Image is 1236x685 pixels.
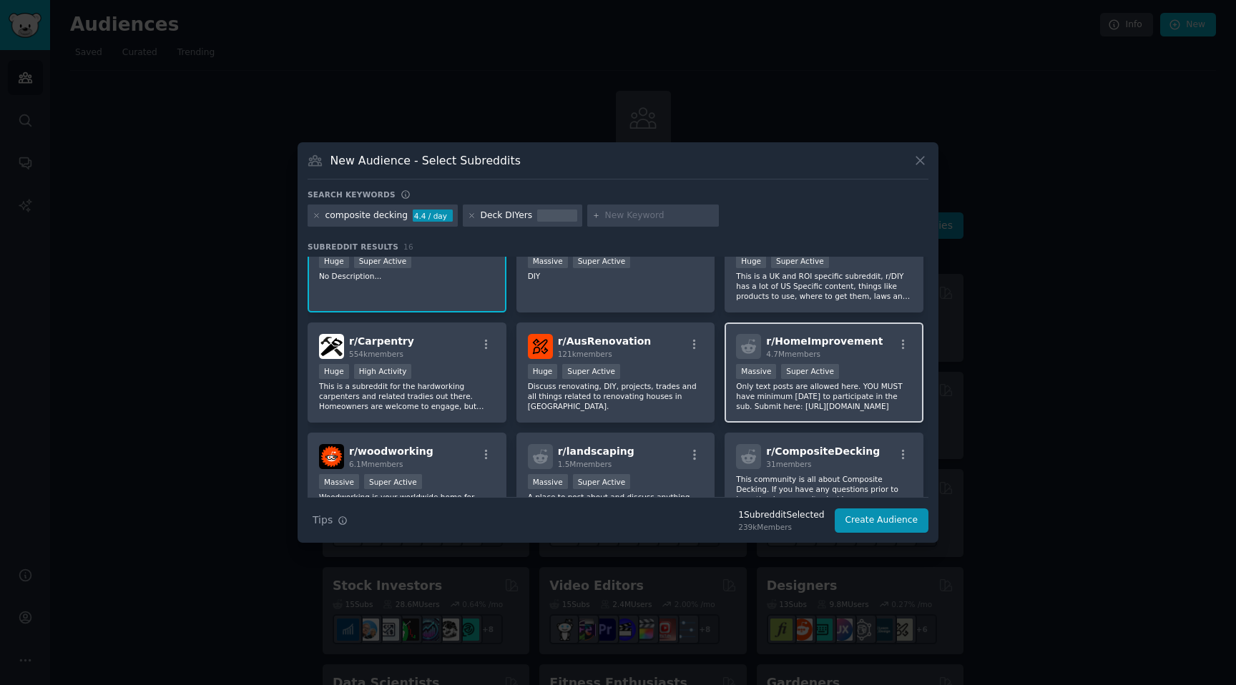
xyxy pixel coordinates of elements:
span: r/ AusRenovation [558,335,652,347]
div: 239k Members [738,522,824,532]
img: AusRenovation [528,334,553,359]
p: This community is all about Composite Decking. If you have any questions prior to investing in co... [736,474,912,504]
div: Huge [319,253,349,268]
input: New Keyword [605,210,714,222]
span: r/ landscaping [558,445,634,457]
div: Massive [319,474,359,489]
div: Deck DIYers [481,210,533,222]
span: r/ CompositeDecking [766,445,880,457]
div: Huge [736,253,766,268]
button: Tips [308,508,353,533]
div: Super Active [364,474,422,489]
p: No Description... [319,271,495,281]
span: r/ HomeImprovement [766,335,883,347]
h3: Search keywords [308,189,396,199]
h3: New Audience - Select Subreddits [330,153,521,168]
div: Super Active [771,253,829,268]
p: Discuss renovating, DIY, projects, trades and all things related to renovating houses in [GEOGRAP... [528,381,704,411]
div: Super Active [354,253,412,268]
div: Huge [319,364,349,379]
img: Carpentry [319,334,344,359]
span: 31 members [766,460,811,468]
span: r/ woodworking [349,445,433,457]
div: Massive [736,364,776,379]
div: 4.4 / day [413,210,453,222]
p: Woodworking is your worldwide home for discussion of all things woodworking, carpentry, fine furn... [319,492,495,522]
div: composite decking [325,210,408,222]
span: 16 [403,242,413,251]
span: 121k members [558,350,612,358]
div: Super Active [562,364,620,379]
span: Subreddit Results [308,242,398,252]
span: r/ Carpentry [349,335,414,347]
div: High Activity [354,364,412,379]
div: 1 Subreddit Selected [738,509,824,522]
p: This is a subreddit for the hardworking carpenters and related tradies out there. Homeowners are ... [319,381,495,411]
p: A place to post about and discuss anything related to landscaping. [528,492,704,512]
p: DIY [528,271,704,281]
div: Super Active [573,253,631,268]
div: Super Active [573,474,631,489]
span: 4.7M members [766,350,820,358]
div: Massive [528,474,568,489]
div: Massive [528,253,568,268]
div: Huge [528,364,558,379]
p: This is a UK and ROI specific subreddit, r/DIY has a lot of US Specific content, things like prod... [736,271,912,301]
p: Only text posts are allowed here. YOU MUST have minimum [DATE] to participate in the sub. Submit ... [736,381,912,411]
span: 6.1M members [349,460,403,468]
div: Super Active [781,364,839,379]
button: Create Audience [835,508,929,533]
span: 1.5M members [558,460,612,468]
span: Tips [313,513,333,528]
img: woodworking [319,444,344,469]
span: 554k members [349,350,403,358]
